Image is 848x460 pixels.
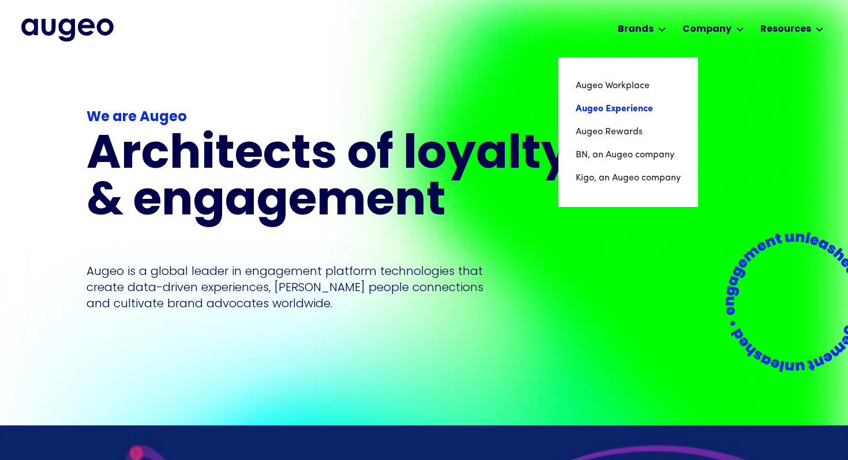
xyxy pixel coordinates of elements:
a: home [21,18,114,42]
nav: Brands [558,57,698,207]
a: BN, an Augeo company [576,144,681,167]
a: Augeo Rewards [576,120,681,144]
div: Resources [760,22,811,36]
a: Augeo Experience [576,97,681,120]
img: Augeo's full logo in midnight blue. [21,18,114,42]
a: Augeo Workplace [576,74,681,97]
div: Company [682,22,731,36]
div: Brands [618,22,654,36]
a: Kigo, an Augeo company [576,167,681,190]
